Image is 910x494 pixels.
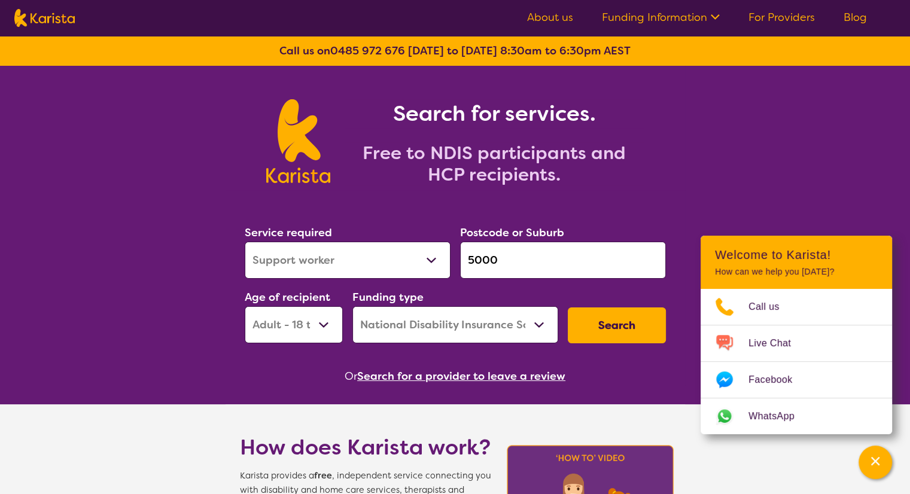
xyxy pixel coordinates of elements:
a: About us [527,10,573,25]
b: Call us on [DATE] to [DATE] 8:30am to 6:30pm AEST [279,44,631,58]
a: Funding Information [602,10,720,25]
h1: Search for services. [345,99,644,128]
span: Call us [748,298,794,316]
b: free [314,470,332,481]
div: Channel Menu [701,236,892,434]
span: Or [345,367,357,385]
h1: How does Karista work? [240,433,491,462]
span: Facebook [748,371,806,389]
ul: Choose channel [701,289,892,434]
a: 0485 972 676 [330,44,405,58]
h2: Welcome to Karista! [715,248,878,262]
a: Blog [844,10,867,25]
input: Type [460,242,666,279]
label: Postcode or Suburb [460,225,564,240]
span: Live Chat [748,334,805,352]
a: Web link opens in a new tab. [701,398,892,434]
a: For Providers [748,10,815,25]
img: Karista logo [14,9,75,27]
button: Channel Menu [859,446,892,479]
button: Search [568,307,666,343]
label: Service required [245,225,332,240]
h2: Free to NDIS participants and HCP recipients. [345,142,644,185]
label: Funding type [352,290,424,304]
p: How can we help you [DATE]? [715,267,878,277]
img: Karista logo [266,99,330,183]
label: Age of recipient [245,290,330,304]
span: WhatsApp [748,407,809,425]
button: Search for a provider to leave a review [357,367,565,385]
